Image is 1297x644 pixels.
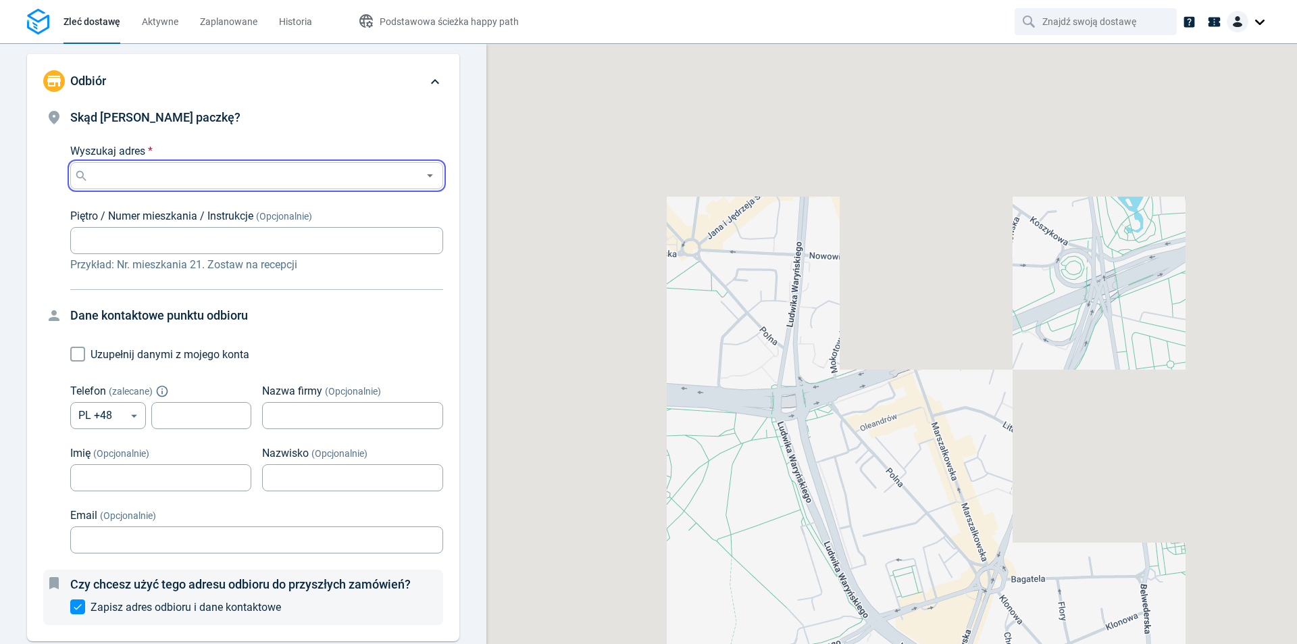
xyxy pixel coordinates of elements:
span: (Opcjonalnie) [325,386,381,397]
span: (Opcjonalnie) [256,211,312,222]
p: Przykład: Nr. mieszkania 21. Zostaw na recepcji [70,257,443,273]
span: Wyszukaj adres [70,145,145,157]
div: Odbiór [27,108,459,641]
span: Nazwisko [262,447,309,460]
span: Email [70,509,97,522]
div: PL +48 [70,402,146,429]
button: Open [422,168,438,184]
span: (Opcjonalnie) [100,510,156,521]
span: Zleć dostawę [63,16,120,27]
span: Zapisz adres odbioru i dane kontaktowe [91,601,281,614]
span: Historia [279,16,312,27]
img: Logo [27,9,49,35]
span: Telefon [70,385,106,397]
h4: Dane kontaktowe punktu odbioru [70,306,443,325]
span: Odbiór [70,74,106,88]
span: Nazwa firmy [262,385,322,397]
span: Zaplanowane [200,16,257,27]
span: Uzupełnij danymi z mojego konta [91,348,249,361]
span: Skąd [PERSON_NAME] paczkę? [70,110,240,124]
span: Imię [70,447,91,460]
input: Znajdź swoją dostawę [1042,9,1152,34]
span: (Opcjonalnie) [93,448,149,459]
span: (Opcjonalnie) [311,448,367,459]
button: Explain "Recommended" [158,387,166,395]
span: Podstawowa ścieżka happy path [380,16,519,27]
span: Piętro / Numer mieszkania / Instrukcje [70,209,253,222]
span: ( zalecane ) [109,386,153,397]
span: Czy chcesz użyć tego adresu odbioru do przyszłych zamówień? [70,577,411,591]
img: Client [1227,11,1248,32]
div: Odbiór [27,54,459,108]
span: Aktywne [142,16,178,27]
